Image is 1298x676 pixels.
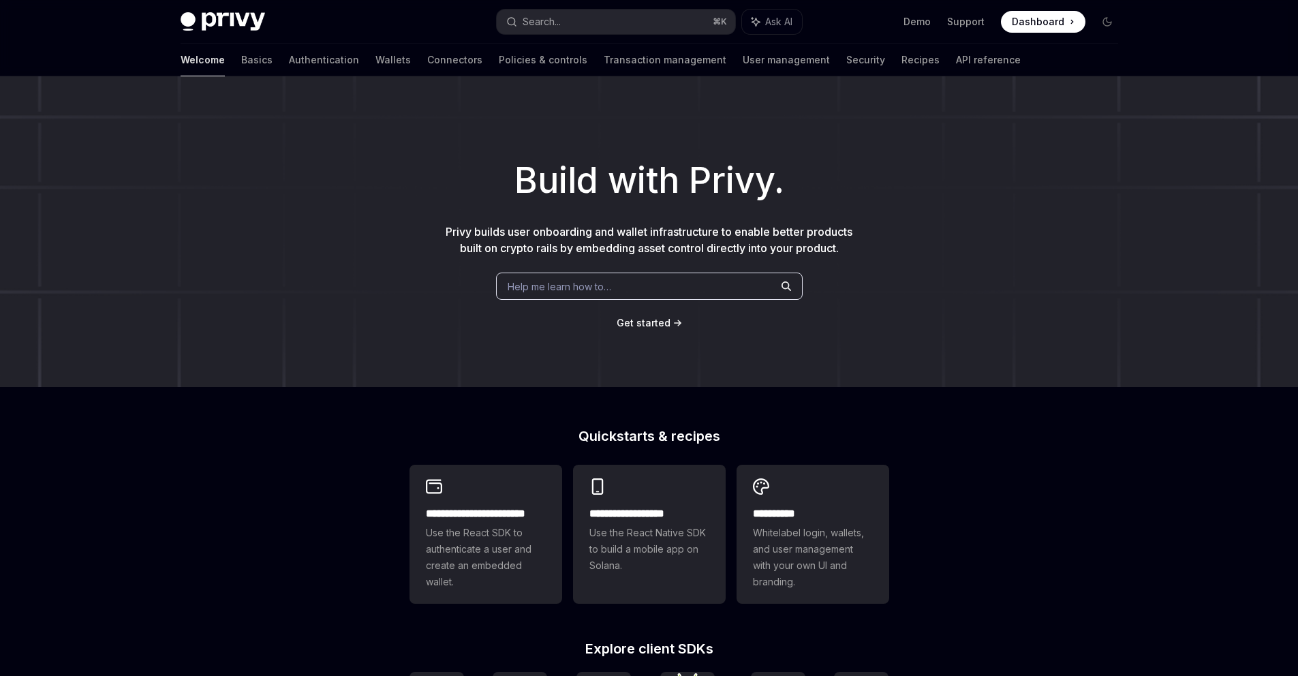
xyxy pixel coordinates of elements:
a: Transaction management [604,44,726,76]
img: dark logo [181,12,265,31]
div: Search... [523,14,561,30]
a: Wallets [375,44,411,76]
button: Ask AI [742,10,802,34]
span: Help me learn how to… [508,279,611,294]
a: Recipes [901,44,940,76]
h1: Build with Privy. [22,154,1276,207]
a: Get started [617,316,670,330]
span: Use the React Native SDK to build a mobile app on Solana. [589,525,709,574]
span: Whitelabel login, wallets, and user management with your own UI and branding. [753,525,873,590]
button: Search...⌘K [497,10,735,34]
span: Dashboard [1012,15,1064,29]
button: Toggle dark mode [1096,11,1118,33]
span: Privy builds user onboarding and wallet infrastructure to enable better products built on crypto ... [446,225,852,255]
a: Authentication [289,44,359,76]
a: User management [743,44,830,76]
a: Demo [903,15,931,29]
a: **** *****Whitelabel login, wallets, and user management with your own UI and branding. [737,465,889,604]
a: Connectors [427,44,482,76]
span: Get started [617,317,670,328]
a: Security [846,44,885,76]
a: API reference [956,44,1021,76]
a: Policies & controls [499,44,587,76]
a: **** **** **** ***Use the React Native SDK to build a mobile app on Solana. [573,465,726,604]
h2: Explore client SDKs [410,642,889,656]
span: Ask AI [765,15,792,29]
span: ⌘ K [713,16,727,27]
a: Basics [241,44,273,76]
a: Dashboard [1001,11,1085,33]
a: Support [947,15,985,29]
a: Welcome [181,44,225,76]
span: Use the React SDK to authenticate a user and create an embedded wallet. [426,525,546,590]
h2: Quickstarts & recipes [410,429,889,443]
